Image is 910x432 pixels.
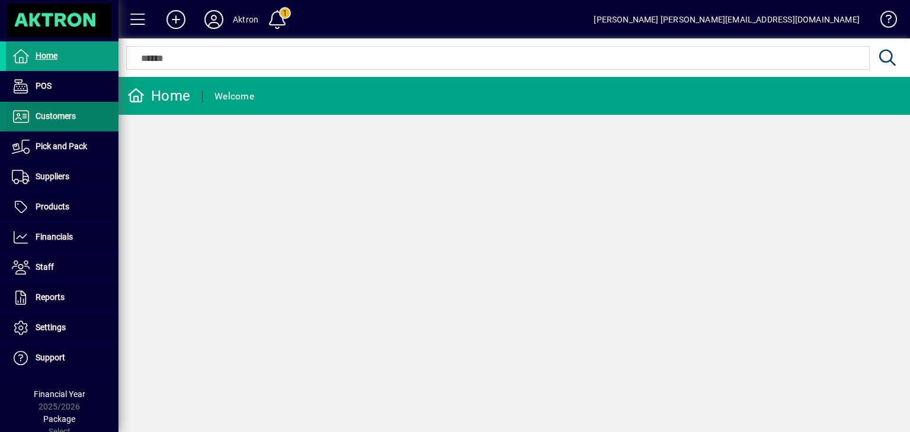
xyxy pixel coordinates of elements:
[36,292,65,302] span: Reports
[6,253,118,282] a: Staff
[36,172,69,181] span: Suppliers
[36,111,76,121] span: Customers
[36,323,66,332] span: Settings
[157,9,195,30] button: Add
[36,232,73,241] span: Financials
[6,72,118,101] a: POS
[6,192,118,222] a: Products
[36,51,57,60] span: Home
[34,389,85,399] span: Financial Year
[6,102,118,131] a: Customers
[43,414,75,424] span: Package
[6,162,118,192] a: Suppliers
[6,223,118,252] a: Financials
[36,262,54,272] span: Staff
[6,132,118,162] a: Pick and Pack
[127,86,190,105] div: Home
[871,2,895,41] a: Knowledge Base
[36,353,65,362] span: Support
[214,87,254,106] div: Welcome
[594,10,860,29] div: [PERSON_NAME] [PERSON_NAME][EMAIL_ADDRESS][DOMAIN_NAME]
[195,9,233,30] button: Profile
[6,283,118,312] a: Reports
[233,10,258,29] div: Aktron
[6,343,118,373] a: Support
[6,313,118,343] a: Settings
[36,81,52,91] span: POS
[36,202,69,211] span: Products
[36,141,87,151] span: Pick and Pack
